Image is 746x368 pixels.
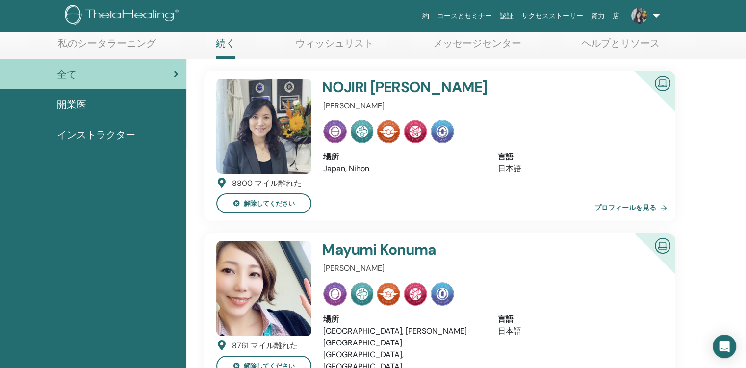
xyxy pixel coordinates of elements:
[631,8,647,24] img: default.jpg
[57,97,86,112] span: 開業医
[323,163,483,175] li: Japan, Nihon
[57,67,77,81] span: 全て
[323,314,483,325] div: 場所
[619,233,675,289] div: 認定オンラインインストラクター
[65,5,182,27] img: logo.png
[322,241,600,259] h4: Mayumi Konuma
[58,37,156,56] a: 私のシータラーニング
[216,241,311,336] img: default.jpg
[418,7,433,25] a: 約
[651,72,674,94] img: 認定オンラインインストラクター
[517,7,587,25] a: サクセスストーリー
[57,128,135,142] span: インストラクター
[322,79,600,96] h4: NOJIRI [PERSON_NAME]
[496,7,517,25] a: 認証
[232,340,298,352] div: 8761 マイル離れた
[323,151,483,163] div: 場所
[619,71,675,127] div: 認定オンラインインストラクター
[323,263,657,274] p: [PERSON_NAME]
[498,325,657,337] li: 日本語
[498,314,657,325] div: 言語
[587,7,609,25] a: 資力
[609,7,623,25] a: 店
[295,37,374,56] a: ウィッシュリスト
[323,325,483,349] li: [GEOGRAPHIC_DATA], [PERSON_NAME][GEOGRAPHIC_DATA]
[433,37,521,56] a: メッセージセンター
[498,163,657,175] li: 日本語
[651,234,674,256] img: 認定オンラインインストラクター
[216,79,311,174] img: default.jpg
[713,335,736,358] div: Open Intercom Messenger
[581,37,660,56] a: ヘルプとリソース
[216,37,235,59] a: 続く
[216,193,311,213] button: 解除してください
[433,7,496,25] a: コースとセミナー
[323,100,657,112] p: [PERSON_NAME]
[498,151,657,163] div: 言語
[594,198,671,217] a: プロフィールを見る
[232,178,302,189] div: 8800 マイル離れた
